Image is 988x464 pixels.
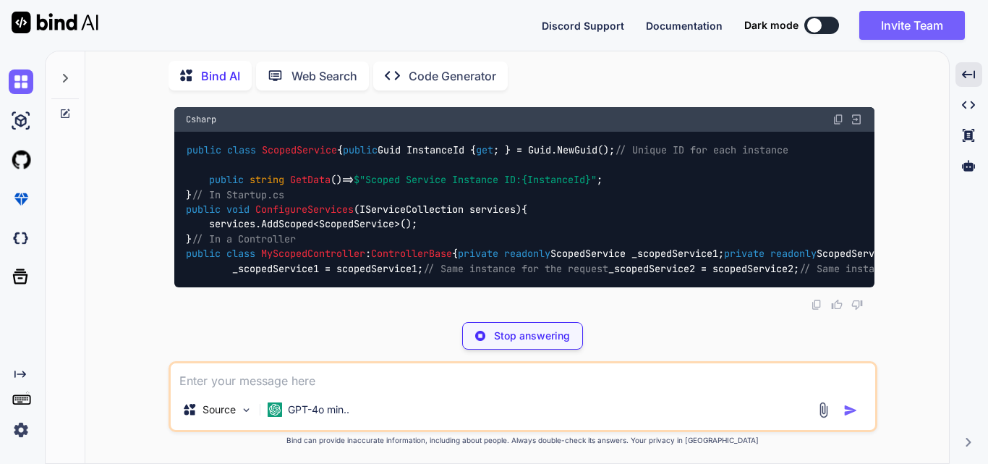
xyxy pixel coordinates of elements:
span: public [343,144,378,157]
span: ( ) [186,203,521,216]
img: ai-studio [9,109,33,133]
span: public [187,144,221,157]
span: private [724,248,765,261]
img: GPT-4o mini [268,402,282,417]
span: ControllerBase [371,248,452,261]
img: icon [843,403,858,418]
span: // Unique ID for each instance [615,144,788,157]
span: // Same instance for the request [799,262,984,275]
img: premium [9,187,33,211]
span: MyScopedController [261,248,365,261]
p: Bind can provide inaccurate information, including about people. Always double-check its answers.... [169,435,877,446]
span: class [226,248,255,261]
img: darkCloudIdeIcon [9,226,33,250]
img: chat [9,69,33,94]
span: string [250,174,284,187]
span: readonly [770,248,817,261]
span: class [227,144,256,157]
button: Documentation [646,18,723,33]
span: public [186,248,221,261]
p: GPT-4o min.. [288,402,349,417]
span: public [209,174,244,187]
span: // In a Controller [192,232,296,245]
span: // Same instance for the request [423,262,608,275]
img: settings [9,418,33,442]
img: copy [832,114,844,125]
p: Stop answering [494,329,570,343]
span: ConfigureServices [255,203,354,216]
img: attachment [815,402,832,418]
span: Dark mode [744,18,799,33]
p: Web Search [291,67,357,85]
span: Discord Support [542,20,624,32]
span: IServiceCollection services [359,203,516,216]
span: $"Scoped Service Instance ID: " [354,174,597,187]
p: Bind AI [201,67,240,85]
img: Bind AI [12,12,98,33]
img: dislike [851,299,863,311]
button: Invite Team [859,11,965,40]
span: {InstanceId} [521,174,591,187]
span: () [209,174,342,187]
img: Pick Models [240,404,252,416]
img: like [831,299,843,311]
span: private [458,248,498,261]
img: Open in Browser [850,113,863,126]
span: // In Startup.cs [192,188,284,201]
img: copy [811,299,822,311]
span: GetData [290,174,331,187]
span: readonly [504,248,550,261]
p: Code Generator [409,67,496,85]
span: Csharp [186,114,216,125]
img: githubLight [9,148,33,172]
span: ScopedService [262,144,337,157]
button: Discord Support [542,18,624,33]
span: public [186,203,221,216]
span: Documentation [646,20,723,32]
p: Source [203,402,236,417]
span: get [476,144,493,157]
span: void [226,203,250,216]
